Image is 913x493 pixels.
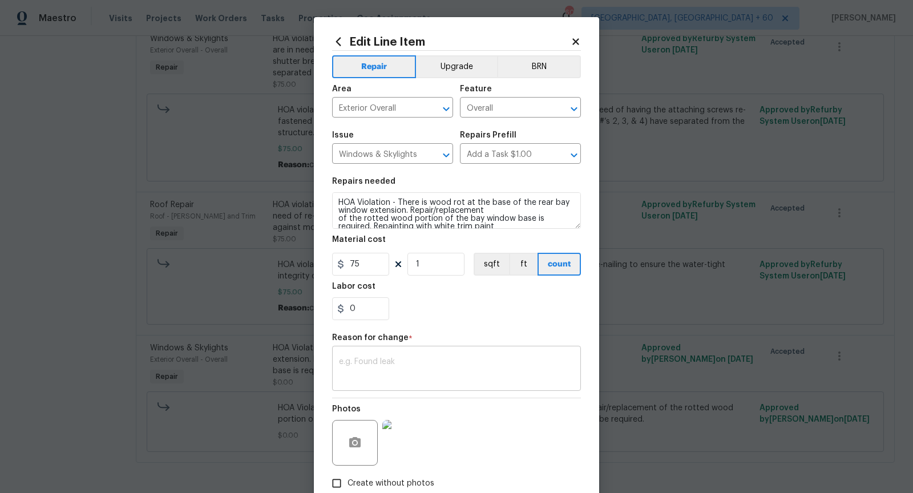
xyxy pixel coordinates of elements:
h5: Area [332,85,352,93]
h5: Repairs needed [332,177,395,185]
h5: Feature [460,85,492,93]
h5: Material cost [332,236,386,244]
h2: Edit Line Item [332,35,571,48]
button: Repair [332,55,416,78]
button: Open [566,101,582,117]
button: count [538,253,581,276]
button: sqft [474,253,509,276]
button: Open [438,147,454,163]
button: ft [509,253,538,276]
h5: Labor cost [332,282,375,290]
textarea: HOA Violation - There is wood rot at the base of the rear bay window extension. Repair/replacemen... [332,192,581,229]
span: Create without photos [348,478,434,490]
button: Open [566,147,582,163]
h5: Reason for change [332,334,409,342]
h5: Repairs Prefill [460,131,516,139]
h5: Photos [332,405,361,413]
h5: Issue [332,131,354,139]
button: Upgrade [416,55,498,78]
button: BRN [497,55,581,78]
button: Open [438,101,454,117]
